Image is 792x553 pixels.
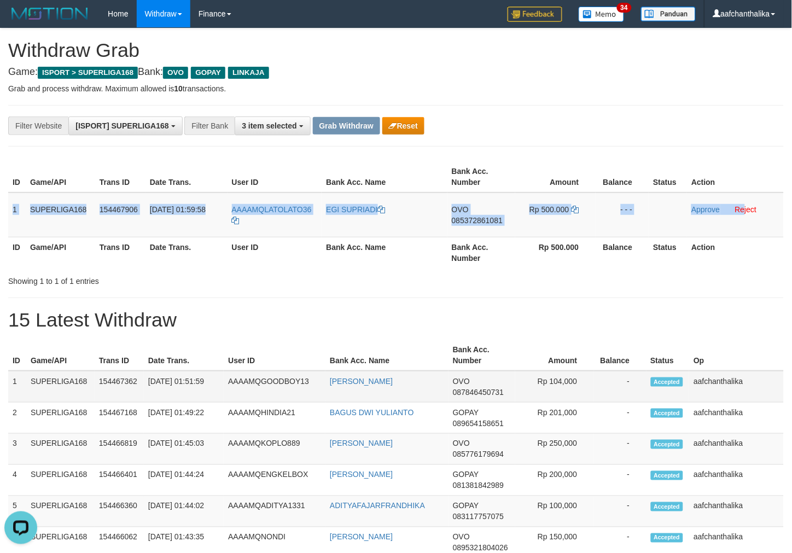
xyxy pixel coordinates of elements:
[224,434,325,465] td: AAAAMQKOPLO889
[515,434,594,465] td: Rp 250,000
[144,371,224,403] td: [DATE] 01:51:59
[651,377,684,387] span: Accepted
[649,237,687,268] th: Status
[224,403,325,434] td: AAAAMQHINDIA21
[68,117,182,135] button: [ISPORT] SUPERLIGA168
[515,237,596,268] th: Rp 500.000
[596,161,649,193] th: Balance
[651,440,684,449] span: Accepted
[145,237,228,268] th: Date Trans.
[453,470,479,479] span: GOPAY
[594,434,647,465] td: -
[594,496,647,527] td: -
[596,193,649,237] td: - - -
[452,205,469,214] span: OVO
[95,161,145,193] th: Trans ID
[515,371,594,403] td: Rp 104,000
[8,340,26,371] th: ID
[529,205,569,214] span: Rp 500.000
[594,371,647,403] td: -
[8,434,26,465] td: 3
[26,434,95,465] td: SUPERLIGA168
[174,84,183,93] strong: 10
[508,7,562,22] img: Feedback.jpg
[689,371,784,403] td: aafchanthalika
[453,544,508,552] span: Copy 0895321804026 to clipboard
[330,439,393,448] a: [PERSON_NAME]
[8,371,26,403] td: 1
[144,465,224,496] td: [DATE] 01:44:24
[447,161,515,193] th: Bank Acc. Number
[95,403,144,434] td: 154467168
[515,496,594,527] td: Rp 100,000
[163,67,188,79] span: OVO
[8,271,322,287] div: Showing 1 to 1 of 1 entries
[452,216,503,225] span: Copy 085372861081 to clipboard
[687,161,784,193] th: Action
[144,340,224,371] th: Date Trans.
[322,237,447,268] th: Bank Acc. Name
[228,237,322,268] th: User ID
[95,371,144,403] td: 154467362
[8,309,784,331] h1: 15 Latest Withdraw
[447,237,515,268] th: Bank Acc. Number
[453,408,479,417] span: GOPAY
[453,377,470,386] span: OVO
[449,340,515,371] th: Bank Acc. Number
[325,340,449,371] th: Bank Acc. Name
[26,403,95,434] td: SUPERLIGA168
[453,450,504,459] span: Copy 085776179694 to clipboard
[594,340,647,371] th: Balance
[8,193,26,237] td: 1
[453,533,470,542] span: OVO
[8,403,26,434] td: 2
[242,121,296,130] span: 3 item selected
[326,205,385,214] a: EGI SUPRIADI
[651,471,684,480] span: Accepted
[594,403,647,434] td: -
[515,403,594,434] td: Rp 201,000
[8,161,26,193] th: ID
[8,5,91,22] img: MOTION_logo.png
[735,205,757,214] a: Reject
[453,419,504,428] span: Copy 089654158651 to clipboard
[235,117,310,135] button: 3 item selected
[224,340,325,371] th: User ID
[26,161,95,193] th: Game/API
[453,481,504,490] span: Copy 081381842989 to clipboard
[453,388,504,397] span: Copy 087846450731 to clipboard
[330,533,393,542] a: [PERSON_NAME]
[687,237,784,268] th: Action
[38,67,138,79] span: ISPORT > SUPERLIGA168
[144,434,224,465] td: [DATE] 01:45:03
[515,340,594,371] th: Amount
[224,496,325,527] td: AAAAMQADITYA1331
[232,205,312,214] span: AAAAMQLATOLATO36
[647,340,690,371] th: Status
[453,502,479,510] span: GOPAY
[26,193,95,237] td: SUPERLIGA168
[144,403,224,434] td: [DATE] 01:49:22
[100,205,138,214] span: 154467906
[330,470,393,479] a: [PERSON_NAME]
[651,409,684,418] span: Accepted
[453,513,504,521] span: Copy 083117757075 to clipboard
[184,117,235,135] div: Filter Bank
[689,465,784,496] td: aafchanthalika
[95,496,144,527] td: 154466360
[651,502,684,511] span: Accepted
[26,237,95,268] th: Game/API
[651,533,684,543] span: Accepted
[26,340,95,371] th: Game/API
[26,371,95,403] td: SUPERLIGA168
[8,83,784,94] p: Grab and process withdraw. Maximum allowed is transactions.
[8,237,26,268] th: ID
[594,465,647,496] td: -
[572,205,579,214] a: Copy 500000 to clipboard
[8,39,784,61] h1: Withdraw Grab
[689,403,784,434] td: aafchanthalika
[191,67,225,79] span: GOPAY
[649,161,687,193] th: Status
[322,161,447,193] th: Bank Acc. Name
[691,205,720,214] a: Approve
